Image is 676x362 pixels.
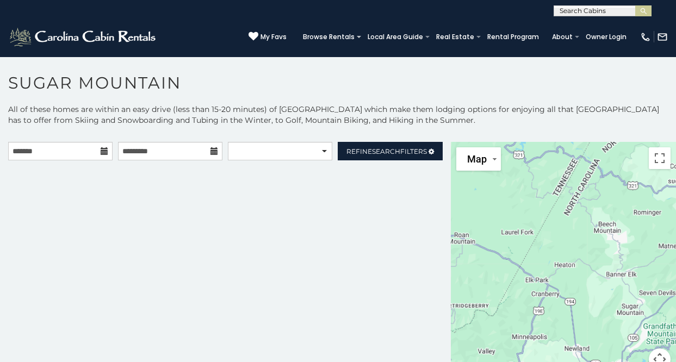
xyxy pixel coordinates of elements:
[547,29,578,45] a: About
[338,142,442,160] a: RefineSearchFilters
[297,29,360,45] a: Browse Rentals
[8,26,159,48] img: White-1-2.png
[649,147,671,169] button: Toggle fullscreen view
[261,32,287,42] span: My Favs
[467,153,487,165] span: Map
[372,147,400,155] span: Search
[362,29,429,45] a: Local Area Guide
[456,147,501,171] button: Change map style
[249,32,287,42] a: My Favs
[580,29,632,45] a: Owner Login
[657,32,668,42] img: mail-regular-white.png
[640,32,651,42] img: phone-regular-white.png
[431,29,480,45] a: Real Estate
[346,147,427,155] span: Refine Filters
[482,29,544,45] a: Rental Program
